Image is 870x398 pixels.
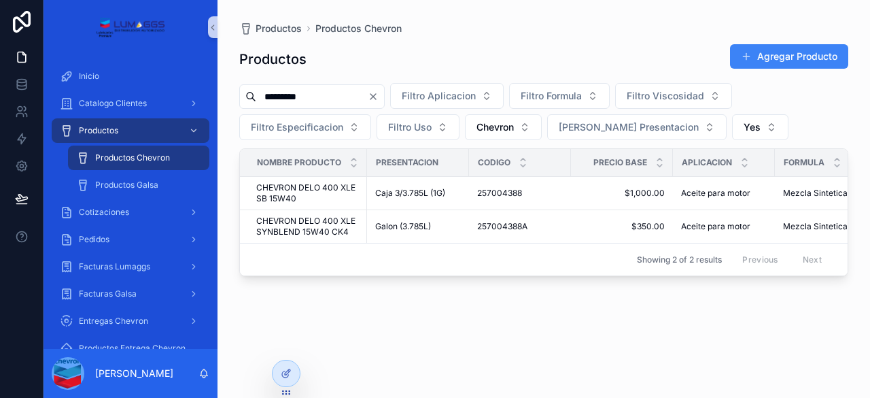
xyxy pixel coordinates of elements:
[239,50,307,69] h1: Productos
[681,221,767,232] a: Aceite para motor
[477,221,563,232] a: 257004388A
[256,182,359,204] a: CHEVRON DELO 400 XLE SB 15W40
[68,173,209,197] a: Productos Galsa
[559,120,699,134] span: [PERSON_NAME] Presentacion
[783,221,869,232] a: Mezcla Sintetica
[79,125,118,136] span: Productos
[43,54,217,349] div: scrollable content
[547,114,727,140] button: Select Button
[375,188,445,199] span: Caja 3/3.785L (1G)
[256,22,302,35] span: Productos
[784,157,824,168] span: Formula
[79,261,150,272] span: Facturas Lumaggs
[388,120,432,134] span: Filtro Uso
[478,157,510,168] span: Codigo
[681,221,750,232] span: Aceite para motor
[681,188,750,199] span: Aceite para motor
[79,207,129,218] span: Cotizaciones
[95,367,173,380] p: [PERSON_NAME]
[627,89,704,103] span: Filtro Viscosidad
[52,309,209,333] a: Entregas Chevron
[681,188,767,199] a: Aceite para motor
[476,120,514,134] span: Chevron
[79,316,148,327] span: Entregas Chevron
[615,83,732,109] button: Select Button
[79,71,99,82] span: Inicio
[593,157,647,168] span: Precio Base
[239,22,302,35] a: Productos
[521,89,582,103] span: Filtro Formula
[52,200,209,225] a: Cotizaciones
[377,114,459,140] button: Select Button
[465,114,542,140] button: Select Button
[52,254,209,279] a: Facturas Lumaggs
[96,16,164,38] img: App logo
[732,114,788,140] button: Select Button
[477,188,522,199] span: 257004388
[79,234,109,245] span: Pedidos
[579,221,665,232] a: $350.00
[783,188,848,199] span: Mezcla Sintetica
[477,221,527,232] span: 257004388A
[95,152,170,163] span: Productos Chevron
[239,114,371,140] button: Select Button
[52,282,209,306] a: Facturas Galsa
[79,98,147,109] span: Catalogo Clientes
[783,221,848,232] span: Mezcla Sintetica
[390,83,504,109] button: Select Button
[375,221,431,232] span: Galon (3.785L)
[68,146,209,170] a: Productos Chevron
[52,227,209,252] a: Pedidos
[79,288,137,299] span: Facturas Galsa
[477,188,563,199] a: 257004388
[509,83,610,109] button: Select Button
[375,221,461,232] a: Galon (3.785L)
[783,188,869,199] a: Mezcla Sintetica
[79,343,186,354] span: Productos Entrega Chevron
[256,216,359,237] a: CHEVRON DELO 400 XLE SYNBLEND 15W40 CK4
[730,44,848,69] button: Agregar Producto
[315,22,402,35] a: Productos Chevron
[744,120,761,134] span: Yes
[637,254,722,265] span: Showing 2 of 2 results
[52,336,209,361] a: Productos Entrega Chevron
[95,180,158,190] span: Productos Galsa
[257,157,341,168] span: Nombre Producto
[579,188,665,199] a: $1,000.00
[376,157,438,168] span: Presentacion
[52,118,209,143] a: Productos
[682,157,732,168] span: Aplicacion
[375,188,461,199] a: Caja 3/3.785L (1G)
[251,120,343,134] span: Filtro Especificacion
[52,91,209,116] a: Catalogo Clientes
[402,89,476,103] span: Filtro Aplicacion
[368,91,384,102] button: Clear
[52,64,209,88] a: Inicio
